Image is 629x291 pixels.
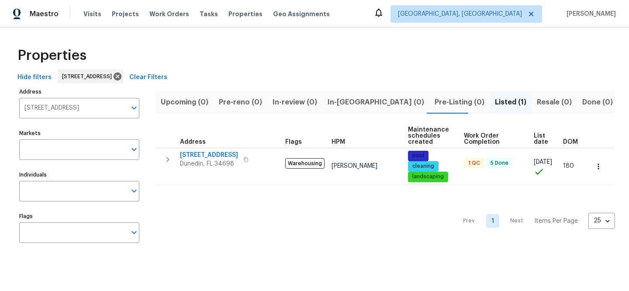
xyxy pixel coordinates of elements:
span: Maintenance schedules created [408,127,449,145]
span: Visits [83,10,101,18]
label: Individuals [19,172,139,177]
span: [PERSON_NAME] [563,10,616,18]
span: [PERSON_NAME] [332,163,377,169]
span: Maestro [30,10,59,18]
button: Clear Filters [126,69,171,86]
span: HPM [332,139,345,145]
span: DOM [563,139,578,145]
label: Address [19,89,139,94]
span: In-[GEOGRAPHIC_DATA] (0) [328,96,424,108]
span: Pre-reno (0) [219,96,262,108]
span: [STREET_ADDRESS] [62,72,115,81]
label: Markets [19,131,139,136]
span: Work Orders [149,10,189,18]
span: Clear Filters [129,72,167,83]
div: [STREET_ADDRESS] [58,69,123,83]
span: landscaping [409,173,447,180]
span: Dunedin, FL 34698 [180,159,238,168]
button: Hide filters [14,69,55,86]
span: 180 [563,163,574,169]
span: Listed (1) [495,96,526,108]
span: Flags [285,139,302,145]
button: Open [128,102,140,114]
span: In-review (0) [273,96,317,108]
button: Open [128,143,140,156]
span: [GEOGRAPHIC_DATA], [GEOGRAPHIC_DATA] [398,10,522,18]
span: Projects [112,10,139,18]
span: Geo Assignments [273,10,330,18]
a: Goto page 1 [486,214,499,228]
nav: Pagination Navigation [455,191,615,252]
div: 25 [588,209,615,232]
span: cleaning [409,163,438,170]
span: [DATE] [534,159,552,165]
span: Hide filters [17,72,52,83]
span: [STREET_ADDRESS] [180,151,238,159]
span: Address [180,139,206,145]
span: 1 QC [465,159,484,167]
p: Items Per Page [534,217,578,225]
button: Open [128,185,140,197]
span: Properties [17,51,86,60]
span: pool [409,152,428,159]
span: 5 Done [487,159,512,167]
span: Done (0) [582,96,613,108]
button: Open [128,226,140,239]
span: Properties [228,10,263,18]
span: Tasks [200,11,218,17]
label: Flags [19,214,139,219]
span: List date [534,133,548,145]
span: Upcoming (0) [161,96,208,108]
span: Resale (0) [537,96,572,108]
span: Warehousing [285,158,325,169]
span: Work Order Completion [464,133,519,145]
span: Pre-Listing (0) [435,96,484,108]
